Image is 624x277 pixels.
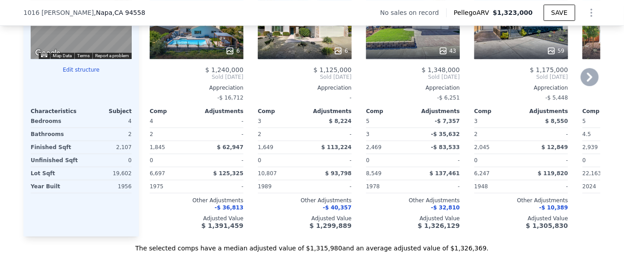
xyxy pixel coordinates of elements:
[523,154,568,167] div: -
[31,128,79,141] div: Bathrooms
[83,141,132,154] div: 2,107
[77,53,90,58] a: Terms (opens in new tab)
[205,66,243,73] span: $ 1,240,000
[334,46,348,55] div: 6
[366,157,370,163] span: 0
[23,236,601,253] div: The selected comps have a median adjusted value of $1,315,980 and an average adjusted value of $1...
[258,118,262,124] span: 3
[258,84,352,91] div: Appreciation
[307,128,352,141] div: -
[213,170,243,177] span: $ 125,325
[323,204,352,211] span: -$ 40,357
[258,170,277,177] span: 10,807
[474,215,568,222] div: Adjusted Value
[198,180,243,193] div: -
[33,47,63,59] img: Google
[521,108,568,115] div: Adjustments
[217,144,243,150] span: $ 62,947
[198,115,243,127] div: -
[23,8,94,17] span: 1016 [PERSON_NAME]
[94,8,145,17] span: , Napa
[307,154,352,167] div: -
[544,5,575,21] button: SAVE
[454,8,493,17] span: Pellego ARV
[366,197,460,204] div: Other Adjustments
[202,222,243,229] span: $ 1,391,459
[321,144,352,150] span: $ 113,224
[366,170,381,177] span: 8,549
[422,66,460,73] span: $ 1,348,000
[41,53,47,57] button: Keyboard shortcuts
[435,118,460,124] span: -$ 7,357
[83,115,132,127] div: 4
[541,144,568,150] span: $ 12,849
[366,118,370,124] span: 5
[150,144,165,150] span: 1,845
[366,180,411,193] div: 1978
[474,197,568,204] div: Other Adjustments
[150,197,243,204] div: Other Adjustments
[307,180,352,193] div: -
[474,84,568,91] div: Appreciation
[474,128,519,141] div: 2
[258,73,352,81] span: Sold [DATE]
[583,170,601,177] span: 22,163
[258,157,262,163] span: 0
[258,180,303,193] div: 1989
[583,157,586,163] span: 0
[366,144,381,150] span: 2,469
[83,128,132,141] div: 2
[474,73,568,81] span: Sold [DATE]
[366,215,460,222] div: Adjusted Value
[418,222,460,229] span: $ 1,326,129
[538,170,568,177] span: $ 119,820
[150,170,165,177] span: 6,697
[258,108,305,115] div: Comp
[583,4,601,22] button: Show Options
[547,46,564,55] div: 59
[546,95,568,101] span: -$ 5,448
[431,144,460,150] span: -$ 83,533
[150,128,195,141] div: 2
[217,95,243,101] span: -$ 16,712
[31,115,79,127] div: Bedrooms
[493,9,533,16] span: $1,323,000
[150,118,153,124] span: 4
[150,180,195,193] div: 1975
[366,84,460,91] div: Appreciation
[31,167,79,180] div: Lot Sqft
[526,222,568,229] span: $ 1,305,830
[474,157,478,163] span: 0
[198,128,243,141] div: -
[198,154,243,167] div: -
[225,46,240,55] div: 6
[583,118,586,124] span: 5
[150,157,153,163] span: 0
[313,66,352,73] span: $ 1,125,000
[474,144,490,150] span: 2,045
[474,118,478,124] span: 3
[150,215,243,222] div: Adjusted Value
[474,170,490,177] span: 6,247
[415,154,460,167] div: -
[33,47,63,59] a: Open this area in Google Maps (opens a new window)
[305,108,352,115] div: Adjustments
[380,8,446,17] div: No sales on record
[310,222,352,229] span: $ 1,299,889
[83,180,132,193] div: 1956
[215,204,243,211] span: -$ 36,813
[31,180,79,193] div: Year Built
[83,167,132,180] div: 19,602
[150,73,243,81] span: Sold [DATE]
[81,108,132,115] div: Subject
[366,108,413,115] div: Comp
[546,118,568,124] span: $ 8,550
[258,144,273,150] span: 1,649
[474,108,521,115] div: Comp
[53,53,72,59] button: Map Data
[95,53,129,58] a: Report a problem
[150,84,243,91] div: Appreciation
[439,46,456,55] div: 43
[430,170,460,177] span: $ 137,461
[31,141,79,154] div: Finished Sqft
